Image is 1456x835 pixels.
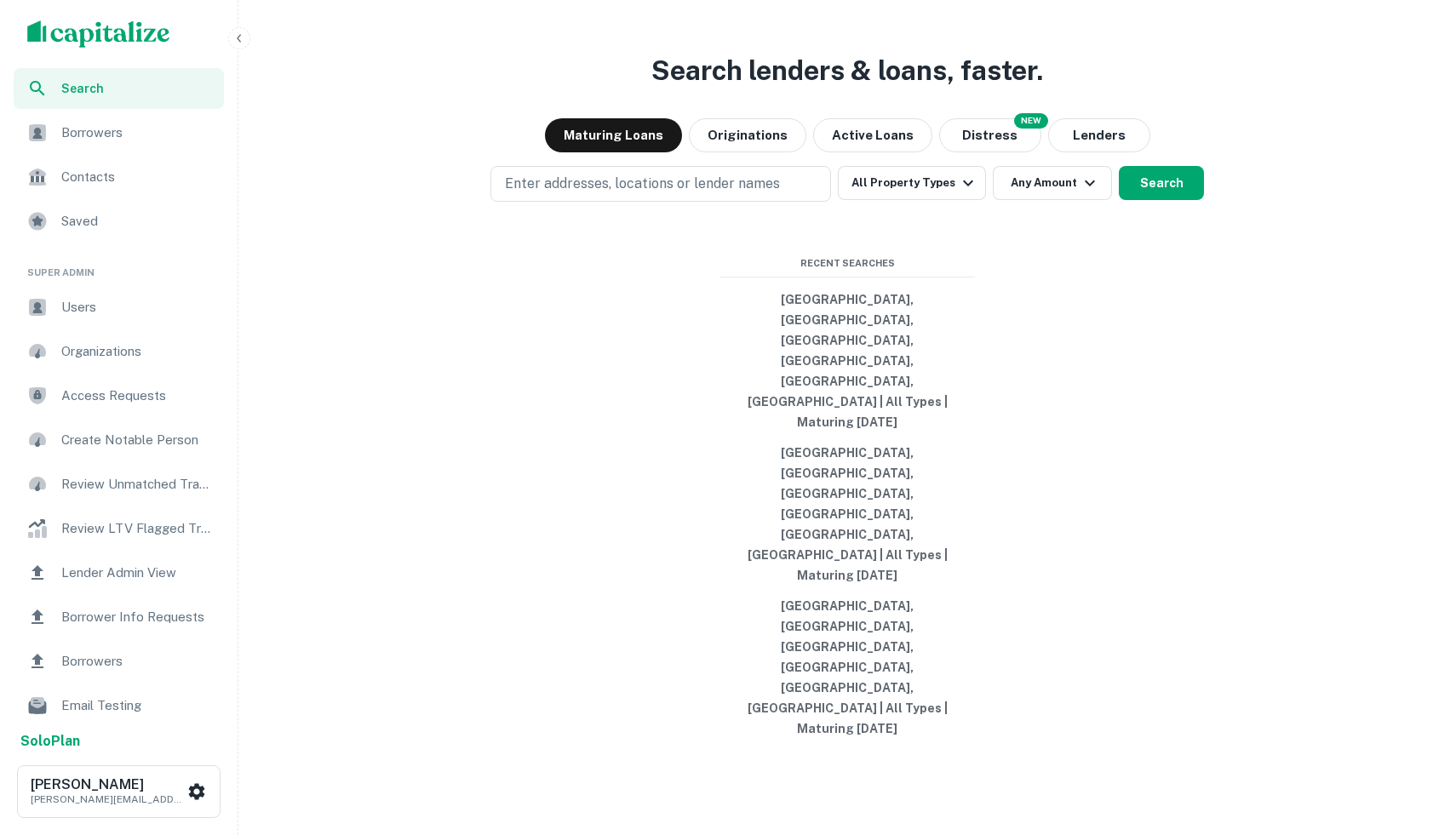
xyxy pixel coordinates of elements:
[14,68,224,109] a: Search
[14,157,224,197] a: Contacts
[14,112,224,153] a: Borrowers
[719,256,975,271] span: Recent Searches
[719,591,975,744] button: [GEOGRAPHIC_DATA], [GEOGRAPHIC_DATA], [GEOGRAPHIC_DATA], [GEOGRAPHIC_DATA], [GEOGRAPHIC_DATA], [G...
[993,166,1112,200] button: Any Amount
[490,166,831,202] button: Enter addresses, locations or lender names
[651,50,1043,91] h3: Search lenders & loans, faster.
[719,438,975,591] button: [GEOGRAPHIC_DATA], [GEOGRAPHIC_DATA], [GEOGRAPHIC_DATA], [GEOGRAPHIC_DATA], [GEOGRAPHIC_DATA], [G...
[14,201,224,242] a: Saved
[61,167,214,187] span: Contacts
[61,386,214,406] span: Access Requests
[14,331,224,372] a: Organizations
[61,211,214,232] span: Saved
[939,118,1041,152] button: Search distressed loans with lien and other non-mortgage details.
[14,375,224,416] a: Access Requests
[27,20,170,48] img: capitalize-logo.png
[61,651,214,672] span: Borrowers
[61,695,214,716] span: Email Testing
[14,287,224,328] a: Users
[14,685,224,726] a: Email Testing
[61,474,214,495] span: Review Unmatched Transactions
[14,597,224,638] a: Borrower Info Requests
[61,430,214,450] span: Create Notable Person
[838,166,986,200] button: All Property Types
[14,464,224,505] a: Review Unmatched Transactions
[1371,699,1456,781] iframe: Chat Widget
[14,552,224,593] a: Lender Admin View
[61,607,214,627] span: Borrower Info Requests
[61,123,214,143] span: Borrowers
[17,765,221,818] button: [PERSON_NAME][PERSON_NAME][EMAIL_ADDRESS][PERSON_NAME][DOMAIN_NAME]
[61,341,214,362] span: Organizations
[689,118,806,152] button: Originations
[20,733,80,749] strong: Solo Plan
[61,79,214,98] span: Search
[1014,113,1048,129] div: NEW
[1119,166,1204,200] button: Search
[61,563,214,583] span: Lender Admin View
[61,297,214,317] span: Users
[61,518,214,539] span: Review LTV Flagged Transactions
[31,792,184,807] p: [PERSON_NAME][EMAIL_ADDRESS][PERSON_NAME][DOMAIN_NAME]
[1048,118,1150,152] button: Lenders
[813,118,932,152] button: Active Loans
[14,641,224,682] a: Borrowers
[545,118,682,152] button: Maturing Loans
[14,245,224,287] li: Super Admin
[505,174,780,194] p: Enter addresses, locations or lender names
[14,420,224,460] a: Create Notable Person
[20,731,80,752] a: SoloPlan
[719,284,975,438] button: [GEOGRAPHIC_DATA], [GEOGRAPHIC_DATA], [GEOGRAPHIC_DATA], [GEOGRAPHIC_DATA], [GEOGRAPHIC_DATA], [G...
[14,508,224,549] a: Review LTV Flagged Transactions
[31,778,184,792] h6: [PERSON_NAME]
